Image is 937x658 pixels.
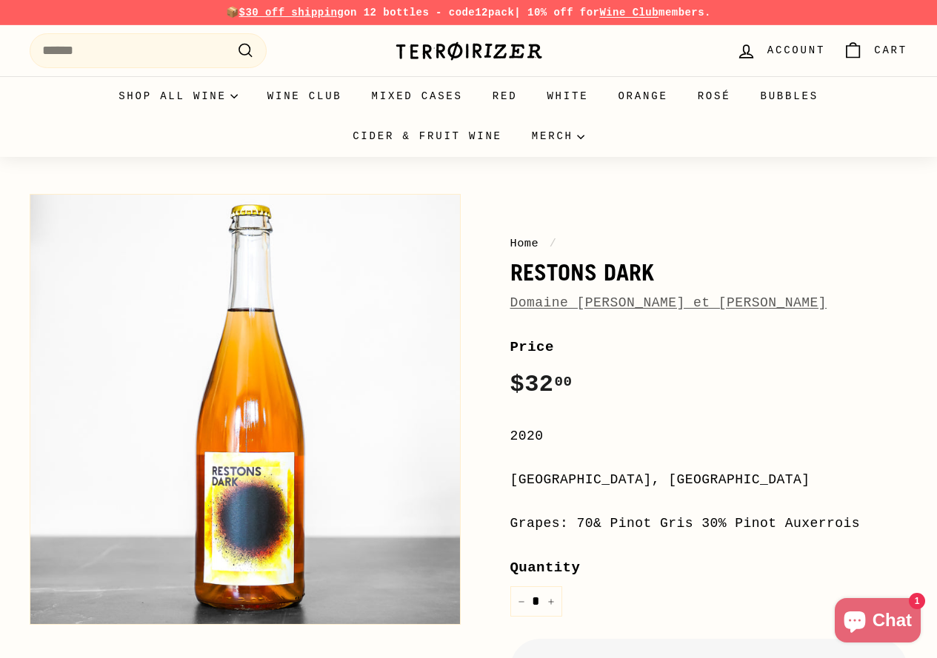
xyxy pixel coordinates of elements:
[510,336,908,358] label: Price
[834,29,916,73] a: Cart
[357,76,478,116] a: Mixed Cases
[603,76,682,116] a: Orange
[30,4,907,21] p: 📦 on 12 bottles - code | 10% off for members.
[510,557,908,579] label: Quantity
[830,598,925,646] inbox-online-store-chat: Shopify online store chat
[478,76,533,116] a: Red
[532,76,603,116] a: White
[510,586,562,617] input: quantity
[253,76,357,116] a: Wine Club
[510,237,539,250] a: Home
[554,374,572,390] sup: 00
[30,195,460,624] img: Restons Dark
[745,76,833,116] a: Bubbles
[874,42,907,58] span: Cart
[727,29,834,73] a: Account
[475,7,514,19] strong: 12pack
[767,42,825,58] span: Account
[510,235,908,252] nav: breadcrumbs
[517,116,599,156] summary: Merch
[510,295,827,310] a: Domaine [PERSON_NAME] et [PERSON_NAME]
[338,116,517,156] a: Cider & Fruit Wine
[510,260,908,285] h1: Restons Dark
[239,7,344,19] span: $30 off shipping
[510,426,908,447] div: 2020
[683,76,746,116] a: Rosé
[540,586,562,617] button: Increase item quantity by one
[599,7,658,19] a: Wine Club
[510,586,533,617] button: Reduce item quantity by one
[510,469,908,491] div: [GEOGRAPHIC_DATA], [GEOGRAPHIC_DATA]
[546,237,561,250] span: /
[104,76,253,116] summary: Shop all wine
[510,371,573,398] span: $32
[510,513,908,534] div: Grapes: 70& Pinot Gris 30% Pinot Auxerrois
